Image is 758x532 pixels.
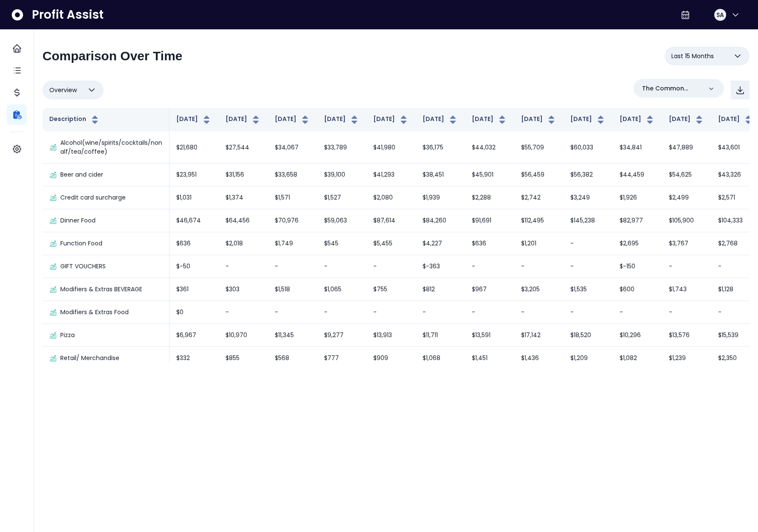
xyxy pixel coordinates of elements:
[60,239,102,248] p: Function Food
[366,301,416,324] td: -
[366,324,416,347] td: $13,913
[613,186,662,209] td: $1,926
[60,216,96,225] p: Dinner Food
[564,232,613,255] td: -
[366,232,416,255] td: $5,455
[219,186,268,209] td: $1,374
[42,48,183,64] h2: Comparison Over Time
[60,308,129,317] p: Modifiers & Extras Food
[268,209,317,232] td: $70,976
[317,186,366,209] td: $1,527
[169,232,219,255] td: $636
[662,209,711,232] td: $105,900
[268,132,317,163] td: $34,067
[423,115,458,125] button: [DATE]
[49,115,100,125] button: Description
[465,163,514,186] td: $45,901
[613,232,662,255] td: $2,695
[60,193,126,202] p: Credit card surcharge
[416,301,465,324] td: -
[514,324,564,347] td: $17,142
[564,278,613,301] td: $1,535
[324,115,360,125] button: [DATE]
[620,115,655,125] button: [DATE]
[669,115,704,125] button: [DATE]
[366,255,416,278] td: -
[60,285,142,294] p: Modifiers & Extras BEVERAGE
[514,163,564,186] td: $56,459
[564,209,613,232] td: $145,238
[465,132,514,163] td: $44,032
[268,186,317,209] td: $1,571
[169,301,219,324] td: $0
[465,278,514,301] td: $967
[60,331,75,340] p: Pizza
[662,255,711,278] td: -
[416,209,465,232] td: $84,260
[416,163,465,186] td: $38,451
[169,255,219,278] td: $-50
[416,324,465,347] td: $11,711
[416,132,465,163] td: $36,175
[416,347,465,370] td: $1,068
[564,186,613,209] td: $3,249
[169,209,219,232] td: $46,674
[564,347,613,370] td: $1,209
[275,115,310,125] button: [DATE]
[60,262,106,271] p: GIFT VOUCHERS
[564,324,613,347] td: $18,520
[373,115,409,125] button: [DATE]
[219,301,268,324] td: -
[613,278,662,301] td: $600
[514,278,564,301] td: $3,205
[662,232,711,255] td: $3,767
[514,186,564,209] td: $2,742
[514,232,564,255] td: $1,201
[225,115,261,125] button: [DATE]
[472,115,507,125] button: [DATE]
[317,232,366,255] td: $545
[317,324,366,347] td: $9,277
[613,209,662,232] td: $82,977
[613,301,662,324] td: -
[465,209,514,232] td: $91,691
[613,255,662,278] td: $-150
[268,232,317,255] td: $1,749
[718,115,754,125] button: [DATE]
[564,301,613,324] td: -
[366,209,416,232] td: $87,614
[613,163,662,186] td: $44,459
[268,347,317,370] td: $568
[366,186,416,209] td: $2,080
[366,347,416,370] td: $909
[219,255,268,278] td: -
[219,232,268,255] td: $2,018
[564,255,613,278] td: -
[514,132,564,163] td: $55,709
[317,163,366,186] td: $39,100
[176,115,212,125] button: [DATE]
[570,115,606,125] button: [DATE]
[268,255,317,278] td: -
[613,347,662,370] td: $1,082
[671,51,714,61] span: Last 15 Months
[60,354,119,363] p: Retail/ Merchandise
[169,132,219,163] td: $21,680
[564,132,613,163] td: $60,033
[219,132,268,163] td: $27,544
[49,85,77,95] span: Overview
[366,132,416,163] td: $41,980
[169,278,219,301] td: $361
[366,278,416,301] td: $755
[465,255,514,278] td: -
[564,163,613,186] td: $56,382
[169,163,219,186] td: $23,951
[317,255,366,278] td: -
[416,278,465,301] td: $812
[613,324,662,347] td: $10,296
[219,324,268,347] td: $10,970
[219,209,268,232] td: $64,456
[60,170,103,179] p: Beer and cider
[219,347,268,370] td: $855
[219,163,268,186] td: $31,156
